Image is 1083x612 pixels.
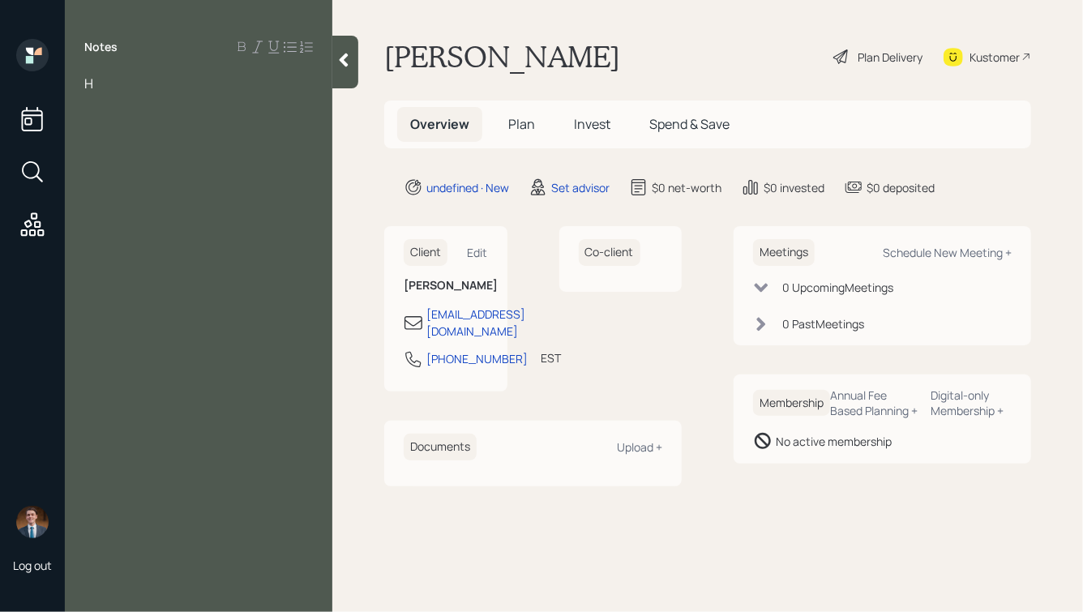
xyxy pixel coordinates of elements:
div: 0 Past Meeting s [782,315,864,332]
div: 0 Upcoming Meeting s [782,279,893,296]
div: Set advisor [551,179,610,196]
div: undefined · New [426,179,509,196]
div: $0 invested [764,179,824,196]
div: Edit [468,245,488,260]
div: EST [541,349,561,366]
label: Notes [84,39,118,55]
div: [PHONE_NUMBER] [426,350,528,367]
h6: [PERSON_NAME] [404,279,488,293]
h6: Membership [753,390,830,417]
div: Kustomer [970,49,1020,66]
div: $0 deposited [867,179,935,196]
div: Digital-only Membership + [931,387,1012,418]
div: Plan Delivery [858,49,922,66]
div: Log out [13,558,52,573]
div: Annual Fee Based Planning + [830,387,918,418]
div: $0 net-worth [652,179,721,196]
img: hunter_neumayer.jpg [16,506,49,538]
span: Overview [410,115,469,133]
span: H [84,75,93,92]
h6: Co-client [579,239,640,266]
div: No active membership [776,433,892,450]
h1: [PERSON_NAME] [384,39,620,75]
div: Schedule New Meeting + [883,245,1012,260]
div: Upload + [617,439,662,455]
div: [EMAIL_ADDRESS][DOMAIN_NAME] [426,306,525,340]
h6: Documents [404,434,477,460]
span: Invest [574,115,610,133]
span: Spend & Save [649,115,730,133]
h6: Client [404,239,447,266]
span: Plan [508,115,535,133]
h6: Meetings [753,239,815,266]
